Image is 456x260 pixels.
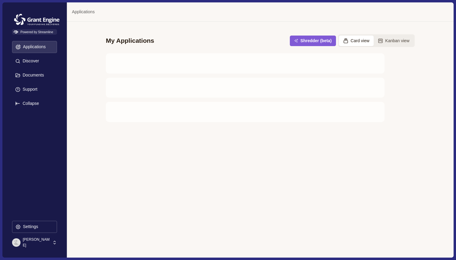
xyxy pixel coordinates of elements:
[290,36,336,46] button: Shredder (beta)
[13,30,18,34] img: Powered by Streamline Logo
[12,29,57,35] span: Powered by Streamline
[21,101,39,106] p: Collapse
[21,58,39,64] p: Discover
[12,12,62,27] img: Grantengine Logo
[339,36,374,46] button: Card view
[106,36,154,45] div: My Applications
[12,221,57,233] button: Settings
[21,44,46,49] p: Applications
[12,221,57,235] a: Settings
[21,87,37,92] p: Support
[12,12,57,19] a: Grantengine Logo
[21,73,44,78] p: Documents
[12,55,57,67] button: Discover
[12,83,57,96] button: Support
[21,224,38,229] p: Settings
[72,9,95,15] a: Applications
[12,238,21,247] img: profile picture
[12,69,57,81] button: Documents
[12,98,57,110] button: Expand
[23,237,50,248] p: [PERSON_NAME]
[12,41,57,53] button: Applications
[374,36,414,46] button: Kanban view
